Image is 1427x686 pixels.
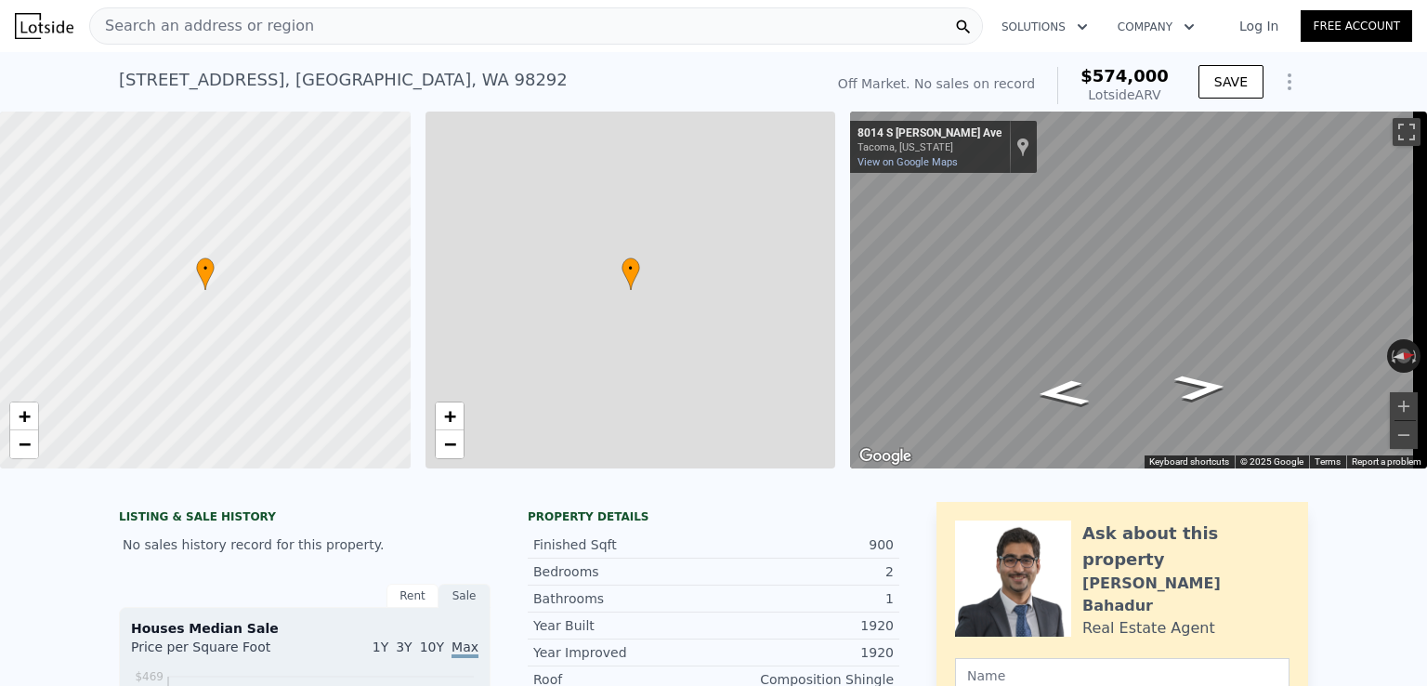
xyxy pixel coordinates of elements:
div: Houses Median Sale [131,619,478,638]
button: Zoom out [1390,421,1418,449]
a: View on Google Maps [858,156,958,168]
div: 1 [713,589,894,608]
div: 8014 S [PERSON_NAME] Ave [858,126,1002,141]
div: Street View [850,112,1427,468]
div: 2 [713,562,894,581]
a: Open this area in Google Maps (opens a new window) [855,444,916,468]
button: SAVE [1198,65,1263,99]
div: Rent [386,584,439,608]
div: Tacoma, [US_STATE] [858,141,1002,153]
img: Lotside [15,13,73,39]
a: Terms [1315,456,1341,467]
a: Free Account [1301,10,1412,42]
div: • [622,257,640,290]
span: • [622,260,640,277]
a: Report a problem [1352,456,1421,467]
button: Toggle fullscreen view [1393,118,1420,146]
button: Rotate clockwise [1411,339,1421,373]
div: 1920 [713,616,894,635]
path: Go North, S Thompson Ave [1152,368,1250,406]
div: Bathrooms [533,589,713,608]
div: [PERSON_NAME] Bahadur [1082,573,1290,617]
div: 1920 [713,643,894,662]
button: Reset the view [1386,347,1421,365]
a: Zoom out [436,430,464,458]
div: Bedrooms [533,562,713,581]
div: Sale [439,584,491,608]
img: Google [855,444,916,468]
button: Solutions [987,10,1103,44]
a: Log In [1217,17,1301,35]
span: 10Y [420,640,444,654]
div: Year Improved [533,643,713,662]
span: Max [452,640,478,658]
a: Zoom out [10,430,38,458]
span: − [19,432,31,455]
div: Price per Square Foot [131,638,305,667]
div: 900 [713,535,894,554]
div: LISTING & SALE HISTORY [119,509,491,528]
button: Rotate counterclockwise [1387,339,1397,373]
div: Map [850,112,1427,468]
span: $574,000 [1080,66,1169,86]
span: © 2025 Google [1240,456,1303,467]
span: 3Y [396,640,412,654]
a: Zoom in [10,402,38,430]
path: Go South, S Thompson Ave [1014,374,1111,412]
div: Ask about this property [1082,521,1290,573]
div: [STREET_ADDRESS] , [GEOGRAPHIC_DATA] , WA 98292 [119,67,568,93]
button: Show Options [1271,63,1308,100]
a: Show location on map [1016,137,1029,157]
div: Property details [528,509,899,524]
div: Lotside ARV [1080,86,1169,104]
span: + [19,404,31,428]
div: Real Estate Agent [1082,617,1215,640]
button: Company [1103,10,1210,44]
span: Search an address or region [90,15,314,37]
span: − [443,432,455,455]
button: Keyboard shortcuts [1149,455,1229,468]
span: • [196,260,215,277]
tspan: $469 [135,670,164,683]
div: No sales history record for this property. [119,528,491,561]
span: + [443,404,455,428]
div: Off Market. No sales on record [838,74,1035,93]
button: Zoom in [1390,392,1418,420]
a: Zoom in [436,402,464,430]
div: Finished Sqft [533,535,713,554]
span: 1Y [373,640,388,654]
div: • [196,257,215,290]
div: Year Built [533,616,713,635]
